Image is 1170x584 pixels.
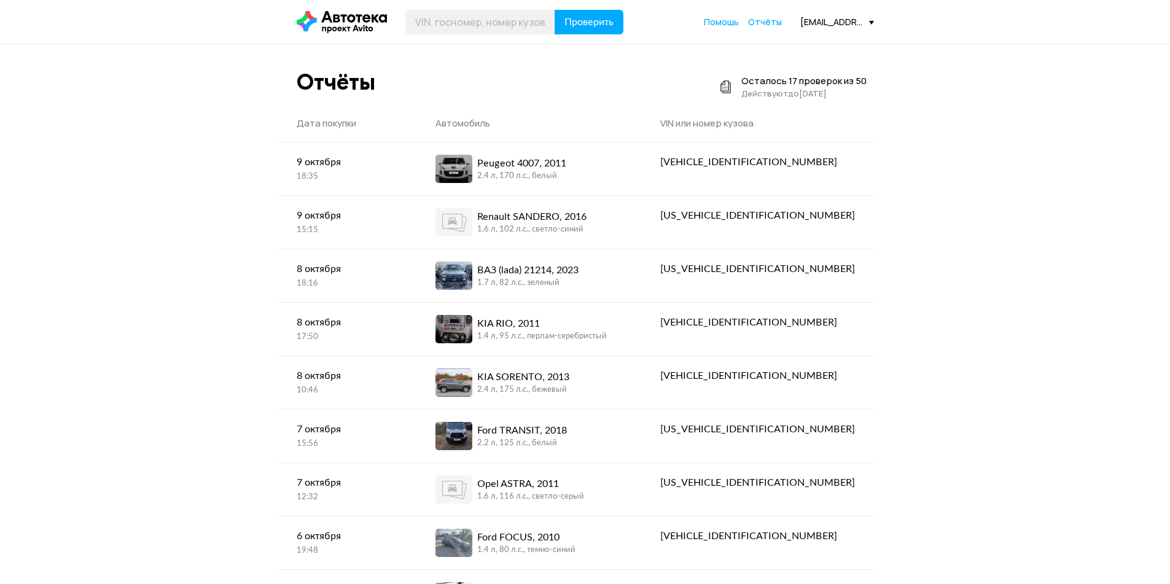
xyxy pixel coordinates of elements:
[660,117,855,130] div: VIN или номер кузова
[297,492,399,503] div: 12:32
[477,491,584,502] div: 1.6 л, 116 л.c., светло-серый
[642,303,873,342] a: [VEHICLE_IDENTIFICATION_NUMBER]
[477,209,587,224] div: Renault SANDERO, 2016
[297,475,399,490] div: 7 октября
[278,516,417,569] a: 6 октября19:48
[660,315,855,330] div: [VEHICLE_IDENTIFICATION_NUMBER]
[477,316,607,331] div: KIA RIO, 2011
[297,69,375,95] div: Отчёты
[477,423,567,438] div: Ford TRANSIT, 2018
[748,16,782,28] a: Отчёты
[477,477,584,491] div: Opel ASTRA, 2011
[800,16,874,28] div: [EMAIL_ADDRESS][DOMAIN_NAME]
[642,463,873,502] a: [US_VEHICLE_IDENTIFICATION_NUMBER]
[642,249,873,289] a: [US_VEHICLE_IDENTIFICATION_NUMBER]
[660,529,855,543] div: [VEHICLE_IDENTIFICATION_NUMBER]
[660,368,855,383] div: [VEHICLE_IDENTIFICATION_NUMBER]
[704,16,739,28] a: Помощь
[417,410,642,462] a: Ford TRANSIT, 20182.2 л, 125 л.c., белый
[297,368,399,383] div: 8 октября
[660,262,855,276] div: [US_VEHICLE_IDENTIFICATION_NUMBER]
[278,410,417,462] a: 7 октября15:56
[435,117,624,130] div: Автомобиль
[477,545,575,556] div: 1.4 л, 80 л.c., темно-синий
[660,475,855,490] div: [US_VEHICLE_IDENTIFICATION_NUMBER]
[642,410,873,449] a: [US_VEHICLE_IDENTIFICATION_NUMBER]
[741,75,867,87] div: Осталось 17 проверок из 50
[278,142,417,195] a: 9 октября18:35
[297,262,399,276] div: 8 октября
[278,196,417,248] a: 9 октября15:15
[417,303,642,356] a: KIA RIO, 20111.4 л, 95 л.c., перлам-серебристый
[417,356,642,409] a: KIA SORENTO, 20132.4 л, 175 л.c., бежевый
[417,142,642,195] a: Peugeot 4007, 20112.4 л, 170 л.c., белый
[297,315,399,330] div: 8 октября
[417,463,642,516] a: Opel ASTRA, 20111.6 л, 116 л.c., светло-серый
[297,529,399,543] div: 6 октября
[555,10,623,34] button: Проверить
[278,249,417,302] a: 8 октября18:16
[297,171,399,182] div: 18:35
[477,224,587,235] div: 1.6 л, 102 л.c., светло-синий
[405,10,555,34] input: VIN, госномер, номер кузова
[660,208,855,223] div: [US_VEHICLE_IDENTIFICATION_NUMBER]
[477,171,566,182] div: 2.4 л, 170 л.c., белый
[477,331,607,342] div: 1.4 л, 95 л.c., перлам-серебристый
[477,530,575,545] div: Ford FOCUS, 2010
[297,225,399,236] div: 15:15
[660,155,855,169] div: [VEHICLE_IDENTIFICATION_NUMBER]
[297,545,399,556] div: 19:48
[278,356,417,408] a: 8 октября10:46
[741,87,867,99] div: Действуют до [DATE]
[278,303,417,355] a: 8 октября17:50
[297,422,399,437] div: 7 октября
[477,156,566,171] div: Peugeot 4007, 2011
[297,208,399,223] div: 9 октября
[297,117,399,130] div: Дата покупки
[642,356,873,395] a: [VEHICLE_IDENTIFICATION_NUMBER]
[297,332,399,343] div: 17:50
[477,263,579,278] div: ВАЗ (lada) 21214, 2023
[642,142,873,182] a: [VEHICLE_IDENTIFICATION_NUMBER]
[477,438,567,449] div: 2.2 л, 125 л.c., белый
[477,370,569,384] div: KIA SORENTO, 2013
[477,278,579,289] div: 1.7 л, 82 л.c., зеленый
[297,278,399,289] div: 18:16
[417,196,642,249] a: Renault SANDERO, 20161.6 л, 102 л.c., светло-синий
[278,463,417,515] a: 7 октября12:32
[417,249,642,302] a: ВАЗ (lada) 21214, 20231.7 л, 82 л.c., зеленый
[477,384,569,395] div: 2.4 л, 175 л.c., бежевый
[417,516,642,569] a: Ford FOCUS, 20101.4 л, 80 л.c., темно-синий
[297,385,399,396] div: 10:46
[564,17,614,27] span: Проверить
[297,438,399,450] div: 15:56
[642,516,873,556] a: [VEHICLE_IDENTIFICATION_NUMBER]
[642,196,873,235] a: [US_VEHICLE_IDENTIFICATION_NUMBER]
[660,422,855,437] div: [US_VEHICLE_IDENTIFICATION_NUMBER]
[297,155,399,169] div: 9 октября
